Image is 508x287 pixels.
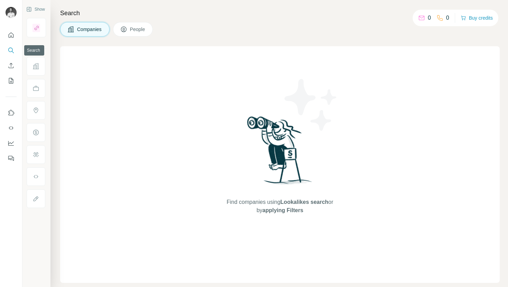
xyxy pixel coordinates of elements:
img: Avatar [6,7,17,18]
button: Buy credits [461,13,493,23]
span: Companies [77,26,102,33]
img: Surfe Illustration - Stars [280,74,342,136]
span: Find companies using or by [225,198,335,215]
button: Use Surfe API [6,122,17,134]
button: Enrich CSV [6,59,17,72]
button: My lists [6,75,17,87]
span: Lookalikes search [280,199,328,205]
span: People [130,26,146,33]
button: Quick start [6,29,17,41]
button: Use Surfe on LinkedIn [6,107,17,119]
span: applying Filters [262,207,303,213]
h4: Search [60,8,500,18]
button: Feedback [6,152,17,165]
button: Show [21,4,50,14]
p: 0 [446,14,449,22]
p: 0 [428,14,431,22]
button: Dashboard [6,137,17,149]
button: Search [6,44,17,57]
img: Surfe Illustration - Woman searching with binoculars [244,115,316,191]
